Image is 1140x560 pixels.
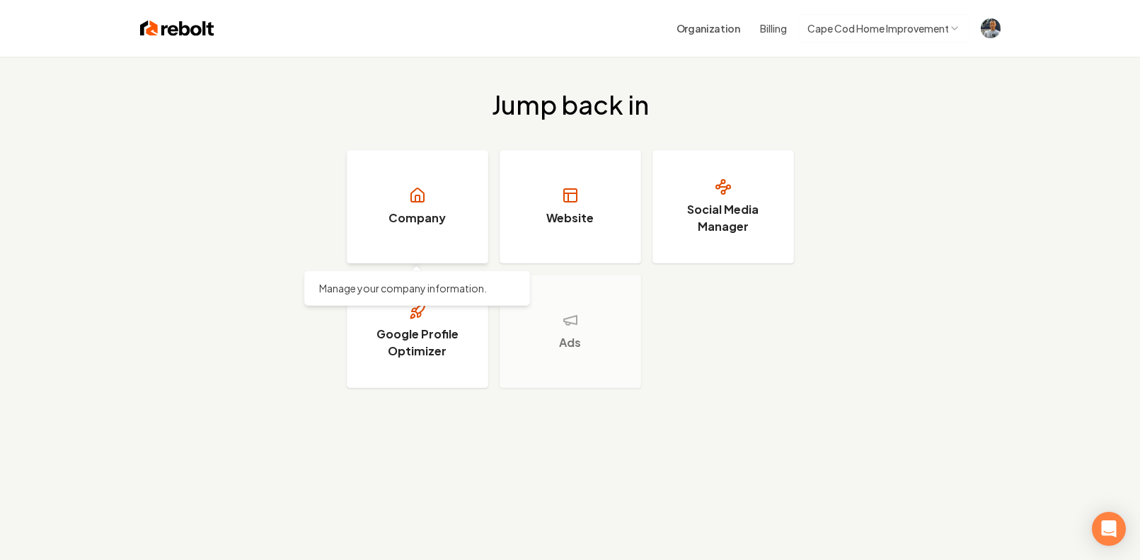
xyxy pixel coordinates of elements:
button: Organization [668,16,749,41]
a: Social Media Manager [652,150,794,263]
button: Billing [760,21,787,35]
img: Tony Sivitski [981,18,1001,38]
img: Rebolt Logo [140,18,214,38]
div: Open Intercom Messenger [1092,512,1126,546]
h2: Jump back in [492,91,649,119]
p: Manage your company information. [319,281,516,295]
h3: Company [388,210,446,227]
a: Website [500,150,641,263]
button: Open user button [981,18,1001,38]
a: Company [347,150,488,263]
a: Google Profile Optimizer [347,275,488,388]
h3: Website [546,210,594,227]
h3: Ads [559,334,581,351]
h3: Social Media Manager [670,201,776,235]
h3: Google Profile Optimizer [364,326,471,360]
